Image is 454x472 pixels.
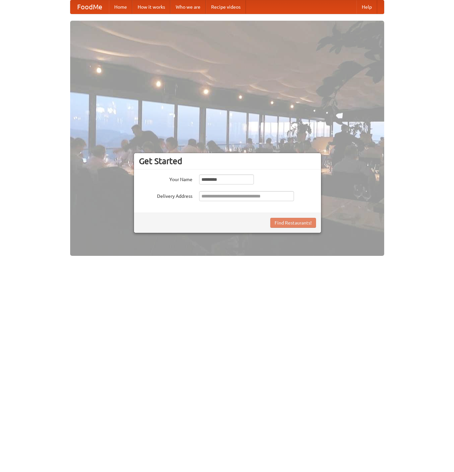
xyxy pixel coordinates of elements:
[139,174,192,183] label: Your Name
[356,0,377,14] a: Help
[139,156,316,166] h3: Get Started
[132,0,170,14] a: How it works
[139,191,192,199] label: Delivery Address
[206,0,246,14] a: Recipe videos
[170,0,206,14] a: Who we are
[109,0,132,14] a: Home
[270,218,316,228] button: Find Restaurants!
[70,0,109,14] a: FoodMe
